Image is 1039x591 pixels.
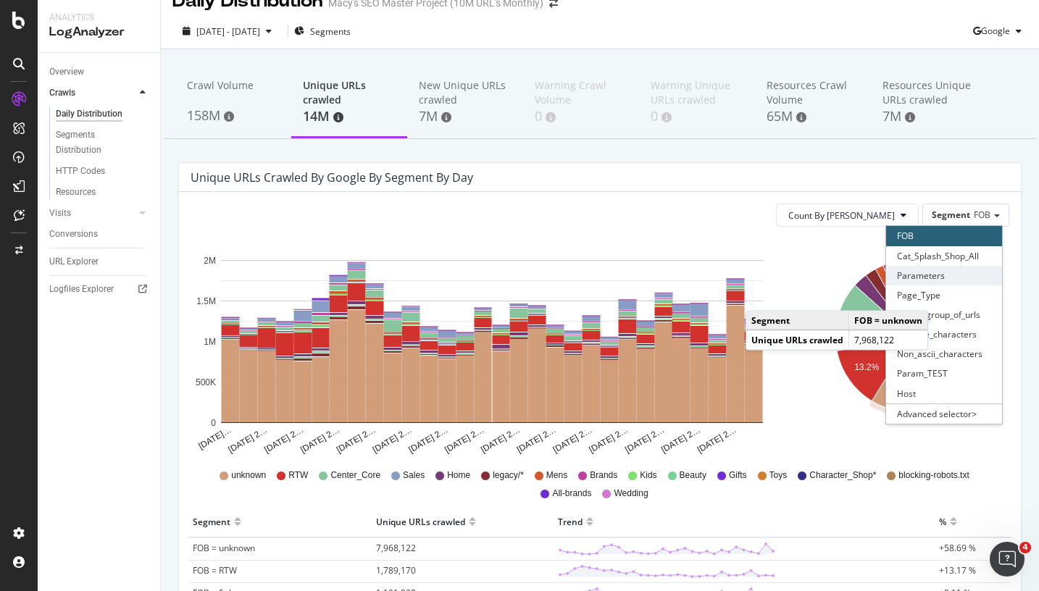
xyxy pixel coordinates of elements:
div: HTTP Codes [56,164,105,179]
div: 65M [767,107,859,126]
svg: A chart. [816,238,1007,456]
div: Adhoc_group_of_urls [886,305,1002,324]
a: Crawls [49,85,135,101]
td: Segment [746,311,849,330]
div: 158M [187,106,280,125]
div: Resources Crawl Volume [767,78,859,107]
div: Advanced selector > [886,403,1002,424]
div: Crawls [49,85,75,101]
span: +13.17 % [939,564,976,577]
div: LogAnalyzer [49,24,149,41]
div: Unique URLs crawled [376,510,465,533]
text: 1M [204,337,216,347]
text: 0 [211,418,216,428]
span: FOB = unknown [193,542,255,554]
div: 7M [419,107,512,126]
a: Segments Distribution [56,127,150,158]
div: Overview [49,64,84,80]
div: % [939,510,946,533]
div: Unique URLs crawled [303,78,396,107]
div: Page_Type [886,285,1002,305]
div: FOB [886,226,1002,246]
iframe: Intercom live chat [990,542,1025,577]
div: Resources Unique URLs crawled [882,78,975,107]
span: RTW [288,469,308,482]
span: Gifts [729,469,747,482]
a: Visits [49,206,135,221]
div: Daily Distribution [56,106,122,122]
span: All-brands [552,487,591,500]
span: Sales [403,469,425,482]
div: Cat_Splash_Shop_All [886,246,1002,266]
button: Segments [294,20,351,43]
div: Param_TEST [886,364,1002,383]
span: 7,968,122 [376,542,416,554]
span: Count By Day [788,209,895,222]
div: Warning Crawl Volume [535,78,627,107]
div: Unique URLs crawled by google by Segment by Day [191,170,473,185]
span: FOB = RTW [193,564,237,577]
div: Analytics [49,12,149,24]
div: Segment [193,510,230,533]
div: 14M [303,107,396,126]
span: Kids [640,469,656,482]
span: Home [447,469,470,482]
a: HTTP Codes [56,164,150,179]
span: Brands [590,469,617,482]
span: [DATE] - [DATE] [196,25,260,38]
span: Segment [932,209,970,221]
span: Mens [546,469,567,482]
span: legacy/* [493,469,524,482]
text: 500K [196,377,216,387]
div: 0 [535,107,627,126]
div: New Unique URLs crawled [419,78,512,107]
a: Overview [49,64,150,80]
span: +58.69 % [939,542,976,554]
div: Crawl Volume [187,78,280,106]
a: Conversions [49,227,150,242]
button: [DATE] - [DATE] [172,25,282,38]
text: 1.5M [196,296,216,306]
text: 2M [204,256,216,266]
span: Character_Shop* [809,469,876,482]
span: Segments [310,25,351,38]
span: 1,789,170 [376,564,416,577]
span: FOB [974,209,990,221]
td: 7,968,122 [849,330,928,349]
div: Conversions [49,227,98,242]
button: Google [973,20,1027,43]
span: blocking-robots.txt [898,469,969,482]
div: Segments Distribution [56,127,136,158]
span: unknown [231,469,266,482]
div: 0 [651,107,743,126]
div: Parameters [886,266,1002,285]
span: Center_Core [330,469,380,482]
button: Count By [PERSON_NAME] [776,204,919,227]
div: Host [886,384,1002,403]
span: Google [981,25,1010,37]
a: URL Explorer [49,254,150,269]
a: Resources [56,185,150,200]
div: Chinese_characters [886,324,1002,344]
div: Trend [558,510,583,533]
span: Toys [769,469,788,482]
text: 13.2% [854,363,879,373]
div: 7M [882,107,975,126]
span: Wedding [614,487,648,500]
div: URL Explorer [49,254,99,269]
a: Logfiles Explorer [49,282,150,297]
div: Visits [49,206,71,221]
div: Resources [56,185,96,200]
td: FOB = unknown [849,311,928,330]
svg: A chart. [191,238,793,456]
td: Unique URLs crawled [746,330,849,349]
div: Non_ascii_characters [886,344,1002,364]
span: Beauty [680,469,706,482]
div: Logfiles Explorer [49,282,114,297]
a: Daily Distribution [56,106,150,122]
span: 4 [1019,542,1031,553]
div: Warning Unique URLs crawled [651,78,743,107]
